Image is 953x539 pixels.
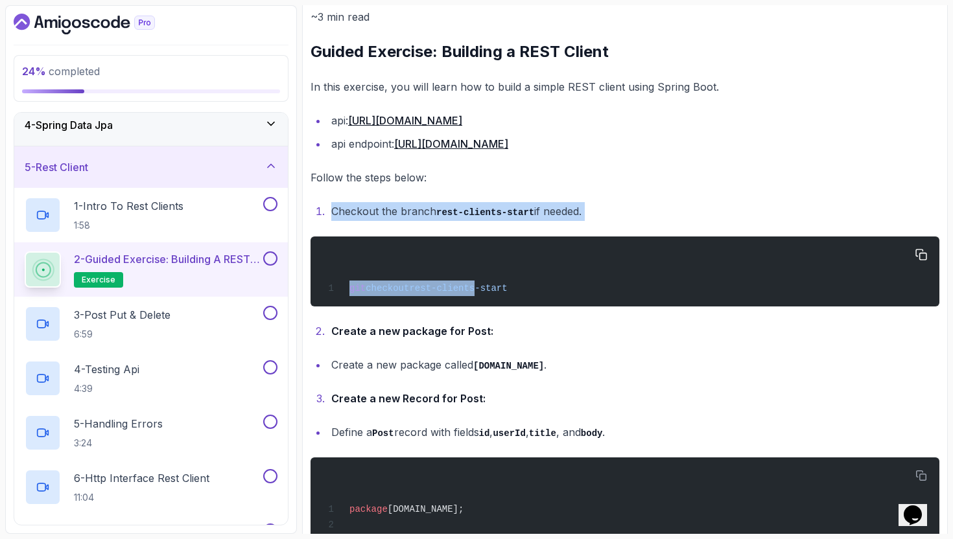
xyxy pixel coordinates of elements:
p: 6:59 [74,328,171,341]
li: Checkout the branch if needed. [327,202,939,221]
li: api endpoint: [327,135,939,153]
strong: Create a new package for Post: [331,325,493,338]
a: Dashboard [14,14,185,34]
button: 3-Post Put & Delete6:59 [25,306,277,342]
h2: Guided Exercise: Building a REST Client [311,41,939,62]
button: 2-Guided Exercise: Building a REST Clientexercise [25,251,277,288]
p: 1:58 [74,219,183,232]
p: In this exercise, you will learn how to build a simple REST client using Spring Boot. [311,78,939,96]
p: 11:04 [74,491,209,504]
span: exercise [82,275,115,285]
p: 2 - Guided Exercise: Building a REST Client [74,251,261,267]
p: 3 - Post Put & Delete [74,307,171,323]
li: Define a record with fields , , , and . [327,423,939,442]
span: rest-clients-start [409,283,507,293]
span: checkout [366,283,409,293]
li: Create a new package called . [327,356,939,374]
button: 5-Handling Errors3:24 [25,415,277,451]
code: Post [372,428,394,439]
span: package [349,504,388,514]
button: 6-Http Interface Rest Client11:04 [25,469,277,505]
code: id [479,428,490,439]
p: 3:24 [74,437,163,450]
button: 4-Testing Api4:39 [25,360,277,396]
span: 24 % [22,65,46,78]
code: title [529,428,556,439]
iframe: chat widget [899,487,940,526]
button: 5-Rest Client [14,146,288,188]
h3: 4 - Spring Data Jpa [25,117,113,133]
h3: 5 - Rest Client [25,159,88,175]
span: completed [22,65,100,78]
code: body [581,428,603,439]
a: [URL][DOMAIN_NAME] [348,114,462,127]
p: 4:39 [74,382,139,395]
button: 1-Intro To Rest Clients1:58 [25,197,277,233]
p: 6 - Http Interface Rest Client [74,470,209,486]
strong: Create a new Record for Post: [331,392,486,405]
a: [URL][DOMAIN_NAME] [394,137,508,150]
li: api: [327,111,939,130]
code: rest-clients-start [436,207,534,218]
p: ~3 min read [311,8,939,26]
span: git [349,283,366,293]
p: 4 - Testing Api [74,361,139,377]
span: [DOMAIN_NAME]; [388,504,464,514]
button: 4-Spring Data Jpa [14,104,288,146]
p: 5 - Handling Errors [74,416,163,431]
code: userId [493,428,525,439]
p: Follow the steps below: [311,168,939,187]
p: 1 - Intro To Rest Clients [74,198,183,214]
code: [DOMAIN_NAME] [473,361,544,371]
